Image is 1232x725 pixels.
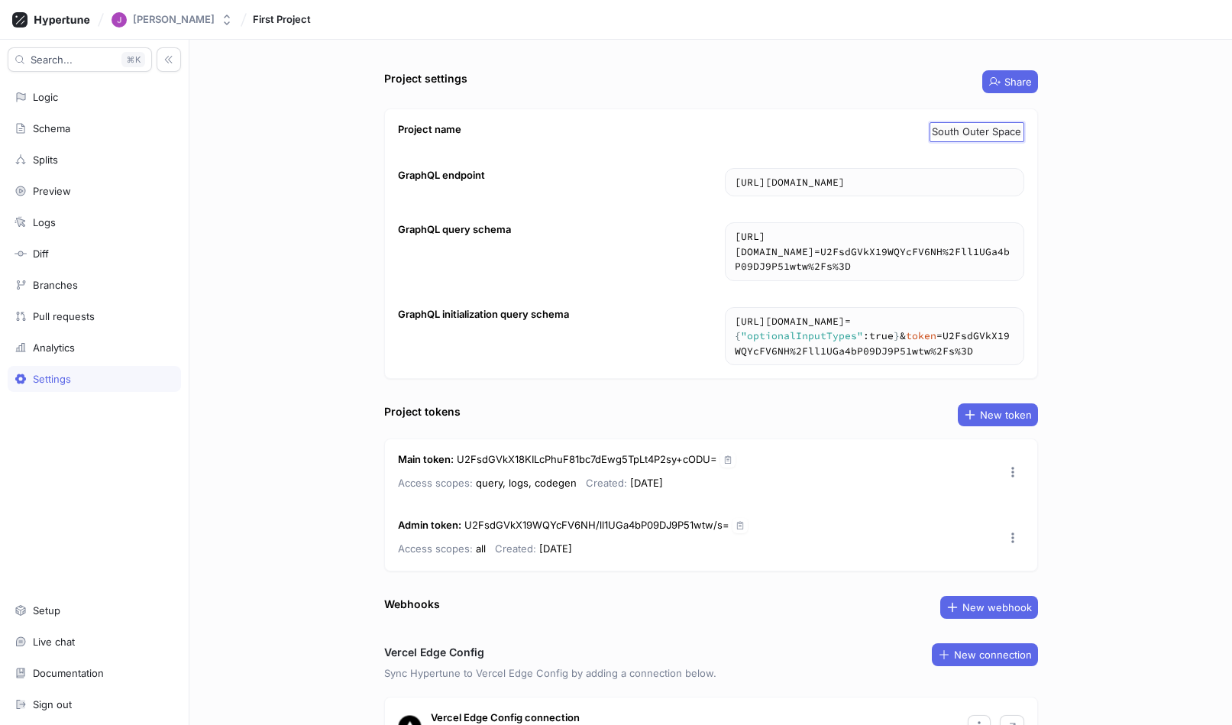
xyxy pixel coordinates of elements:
button: Search...K [8,47,152,72]
span: Access scopes: [398,542,473,555]
button: User[PERSON_NAME] [105,6,239,34]
span: New token [980,410,1032,419]
div: Project name [398,122,461,138]
span: Access scopes: [398,477,473,489]
span: New webhook [962,603,1032,612]
div: Documentation [33,667,104,679]
div: Live chat [33,636,75,648]
div: Analytics [33,341,75,354]
div: Webhooks [384,596,440,612]
div: [PERSON_NAME] [133,13,215,26]
button: New webhook [940,596,1038,619]
div: Pull requests [33,310,95,322]
button: Share [982,70,1038,93]
span: Search... [31,55,73,64]
div: GraphQL endpoint [398,168,485,183]
div: GraphQL initialization query schema [398,307,569,322]
textarea: [URL][DOMAIN_NAME] [726,223,1023,280]
p: [DATE] [495,539,572,558]
textarea: [URL][DOMAIN_NAME] [726,169,1023,196]
p: query, logs, codegen [398,474,577,492]
div: Branches [33,279,78,291]
img: User [112,12,127,28]
strong: Admin token : [398,519,461,531]
span: U2FsdGVkX18KILcPhuF81bc7dEwg5TpLt4P2sy+cODU= [457,453,717,465]
span: U2FsdGVkX19WQYcFV6NH/ll1UGa4bP09DJ9P51wtw/s= [464,519,729,531]
button: New token [958,403,1038,426]
div: Diff [33,248,49,260]
strong: Main token : [398,453,454,465]
span: Share [1004,77,1032,86]
div: K [121,52,145,67]
div: Preview [33,185,71,197]
div: Logs [33,216,56,228]
p: [DATE] [586,474,663,492]
span: Created: [495,542,536,555]
p: all [398,539,486,558]
a: Documentation [8,660,181,686]
div: Logic [33,91,58,103]
div: GraphQL query schema [398,222,511,238]
div: Splits [33,154,58,166]
div: Project tokens [384,403,461,419]
h3: Vercel Edge Config [384,644,484,660]
p: Sync Hypertune to Vercel Edge Config by adding a connection below. [384,666,1038,681]
div: Sign out [33,698,72,710]
div: Settings [33,373,71,385]
div: Schema [33,122,70,134]
span: First Project [253,14,311,24]
button: New connection [932,643,1038,666]
span: Created: [586,477,627,489]
div: Project settings [384,70,467,86]
textarea: https://[DOMAIN_NAME]/schema?body={"optionalInputTypes":true}&token=U2FsdGVkX19WQYcFV6NH%2Fll1UGa... [726,308,1023,365]
span: New connection [954,650,1032,659]
div: Setup [33,604,60,617]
